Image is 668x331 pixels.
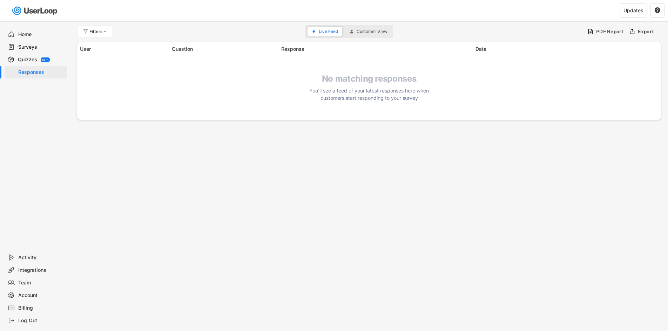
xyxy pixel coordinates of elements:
[18,292,65,299] div: Account
[89,29,108,34] div: Filters
[357,29,387,34] span: Customer View
[18,254,65,261] div: Activity
[18,44,65,50] div: Surveys
[306,74,432,84] h4: No matching responses
[281,45,471,53] div: Response
[18,305,65,311] div: Billing
[306,87,432,102] div: You'll see a feed of your latest responses here when customers start responding to your survey
[18,280,65,286] div: Team
[596,28,624,35] div: PDF Report
[475,45,659,53] div: Date
[308,27,342,36] button: Live Feed
[18,267,65,274] div: Integrations
[42,58,48,61] div: BETA
[623,8,643,13] div: Updates
[655,7,660,13] text: 
[319,29,338,34] span: Live Feed
[80,45,168,53] div: User
[18,31,65,38] div: Home
[18,317,65,324] div: Log Out
[654,7,661,14] button: 
[18,56,37,63] div: Quizzes
[638,28,654,35] div: Export
[18,69,65,76] div: Responses
[11,4,60,18] img: userloop-logo-01.svg
[172,45,277,53] div: Question
[345,27,392,36] button: Customer View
